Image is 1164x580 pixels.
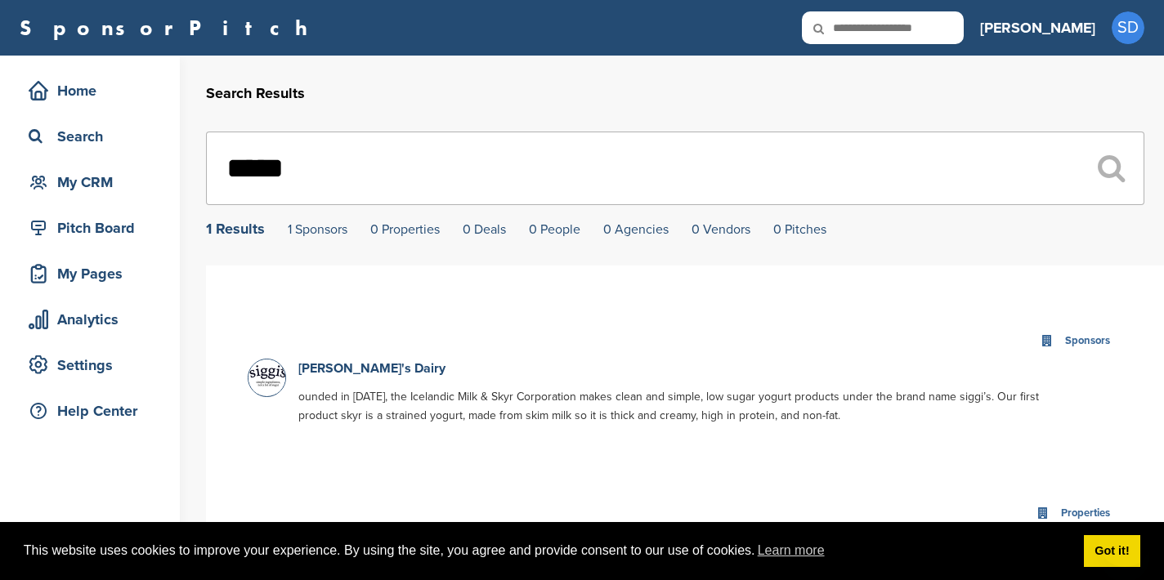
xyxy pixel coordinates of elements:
a: 0 Pitches [773,221,826,238]
div: Pitch Board [25,213,163,243]
div: Home [25,76,163,105]
a: 1 Sponsors [288,221,347,238]
a: Search [16,118,163,155]
a: 0 Agencies [603,221,669,238]
a: dismiss cookie message [1084,535,1140,568]
div: My Pages [25,259,163,288]
a: 0 People [529,221,580,238]
h3: [PERSON_NAME] [980,16,1095,39]
div: Settings [25,350,163,380]
a: Pitch Board [16,209,163,247]
img: Open uri20141112 50798 1fhxci0 [248,359,289,394]
div: Help Center [25,396,163,426]
p: ounded in [DATE], the Icelandic Milk & Skyr Corporation makes clean and simple, low sugar yogurt ... [298,387,1069,425]
a: My Pages [16,255,163,292]
a: learn more about cookies [755,538,827,563]
h2: Search Results [206,83,1144,105]
div: Analytics [25,305,163,334]
iframe: Button to launch messaging window [1099,515,1151,567]
a: [PERSON_NAME]'s Dairy [298,360,445,377]
span: SD [1112,11,1144,44]
div: Search [25,122,163,151]
div: 1 Results [206,221,265,236]
div: Properties [1057,504,1114,523]
a: Home [16,72,163,109]
div: My CRM [25,167,163,197]
a: My CRM [16,163,163,201]
a: SponsorPitch [20,17,318,38]
div: Sponsors [1061,332,1114,350]
span: This website uses cookies to improve your experience. By using the site, you agree and provide co... [24,538,1071,563]
a: Help Center [16,392,163,430]
a: [PERSON_NAME] [980,10,1095,46]
a: 0 Deals [463,221,506,238]
a: Settings [16,346,163,384]
a: 0 Properties [370,221,440,238]
a: 0 Vendors [692,221,750,238]
a: Analytics [16,301,163,338]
